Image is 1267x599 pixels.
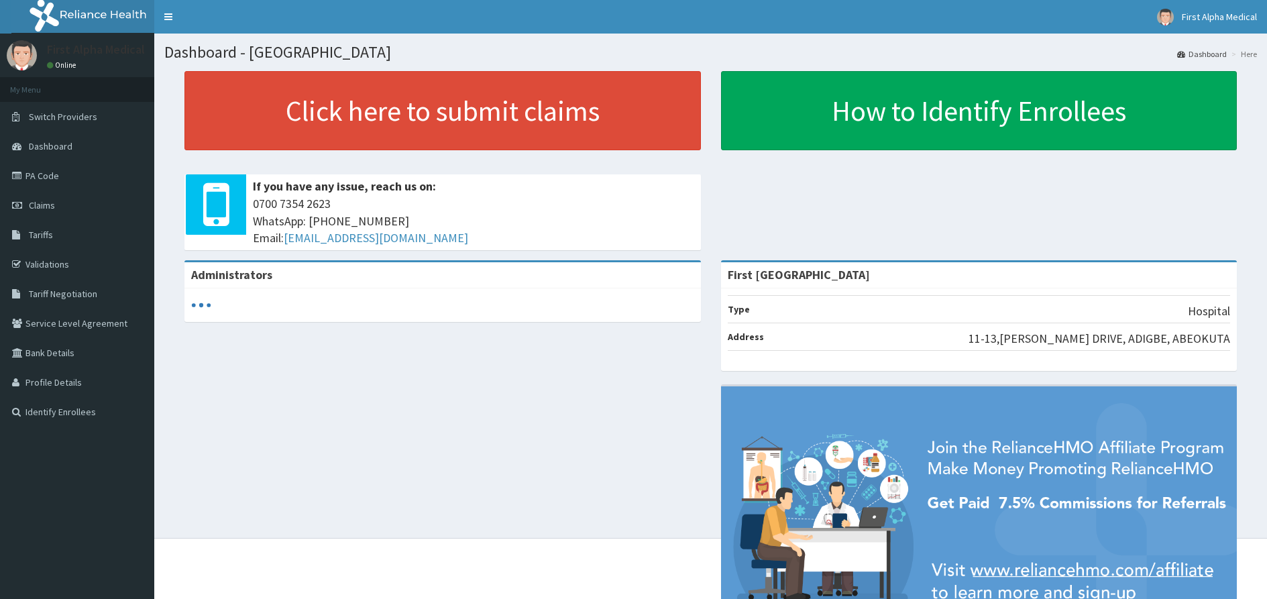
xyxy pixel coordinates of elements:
[253,195,694,247] span: 0700 7354 2623 WhatsApp: [PHONE_NUMBER] Email:
[191,295,211,315] svg: audio-loading
[721,71,1237,150] a: How to Identify Enrollees
[1188,303,1230,320] p: Hospital
[728,303,750,315] b: Type
[29,288,97,300] span: Tariff Negotiation
[184,71,701,150] a: Click here to submit claims
[253,178,436,194] b: If you have any issue, reach us on:
[284,230,468,246] a: [EMAIL_ADDRESS][DOMAIN_NAME]
[1182,11,1257,23] span: First Alpha Medical
[164,44,1257,61] h1: Dashboard - [GEOGRAPHIC_DATA]
[47,44,145,56] p: First Alpha Medical
[728,267,870,282] strong: First [GEOGRAPHIC_DATA]
[29,140,72,152] span: Dashboard
[969,330,1230,347] p: 11-13,[PERSON_NAME] DRIVE, ADIGBE, ABEOKUTA
[191,267,272,282] b: Administrators
[1177,48,1227,60] a: Dashboard
[728,331,764,343] b: Address
[29,199,55,211] span: Claims
[1228,48,1257,60] li: Here
[47,60,79,70] a: Online
[1157,9,1174,25] img: User Image
[29,111,97,123] span: Switch Providers
[7,40,37,70] img: User Image
[29,229,53,241] span: Tariffs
